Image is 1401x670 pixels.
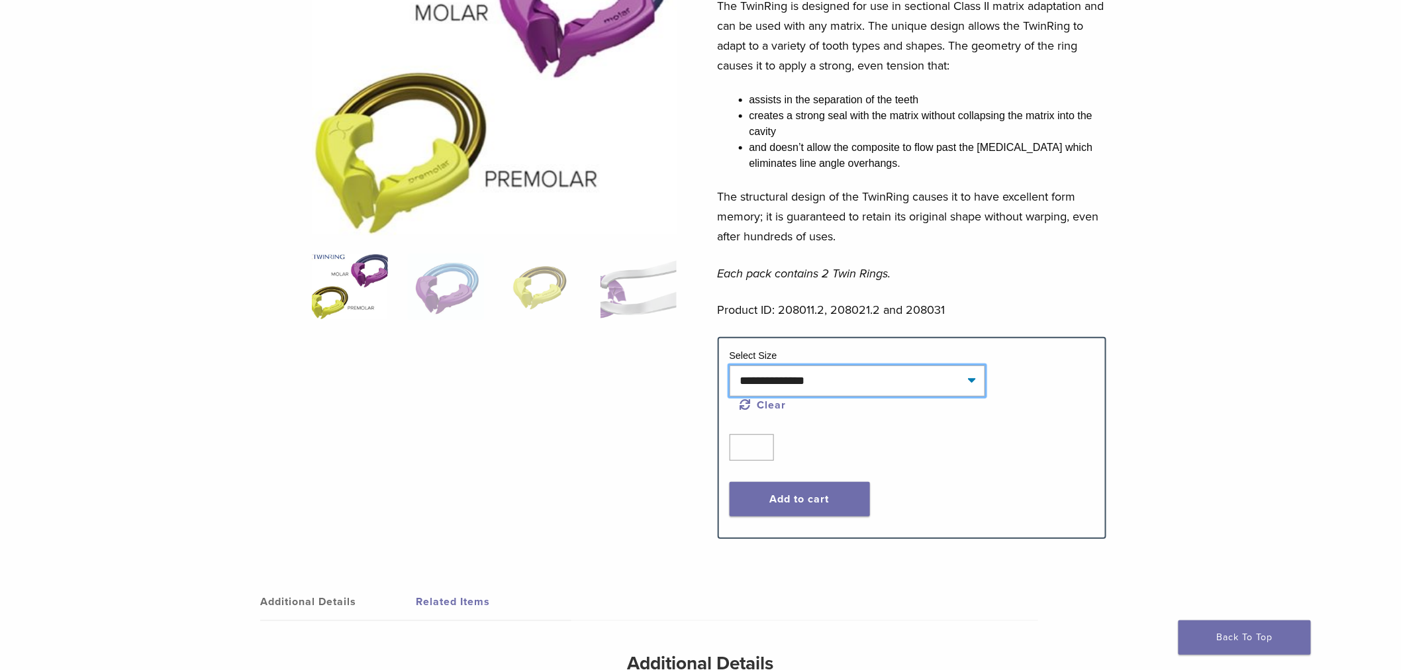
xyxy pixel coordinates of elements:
a: Clear [740,399,787,412]
img: TwinRing - Image 4 [601,254,677,320]
p: The structural design of the TwinRing causes it to have excellent form memory; it is guaranteed t... [718,187,1107,246]
button: Add to cart [730,482,870,516]
label: Select Size [730,350,777,361]
img: TwinRing - Image 2 [408,254,484,320]
img: 208031-2-CBW-324x324.jpg [312,254,388,320]
a: Additional Details [260,583,416,620]
p: Product ID: 208011.2, 208021.2 and 208031 [718,300,1107,320]
img: TwinRing - Image 3 [504,254,580,320]
li: and doesn’t allow the composite to flow past the [MEDICAL_DATA] which eliminates line angle overh... [749,140,1107,171]
li: creates a strong seal with the matrix without collapsing the matrix into the cavity [749,108,1107,140]
a: Related Items [416,583,571,620]
a: Back To Top [1179,620,1311,655]
li: assists in the separation of the teeth [749,92,1107,108]
em: Each pack contains 2 Twin Rings. [718,266,891,281]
